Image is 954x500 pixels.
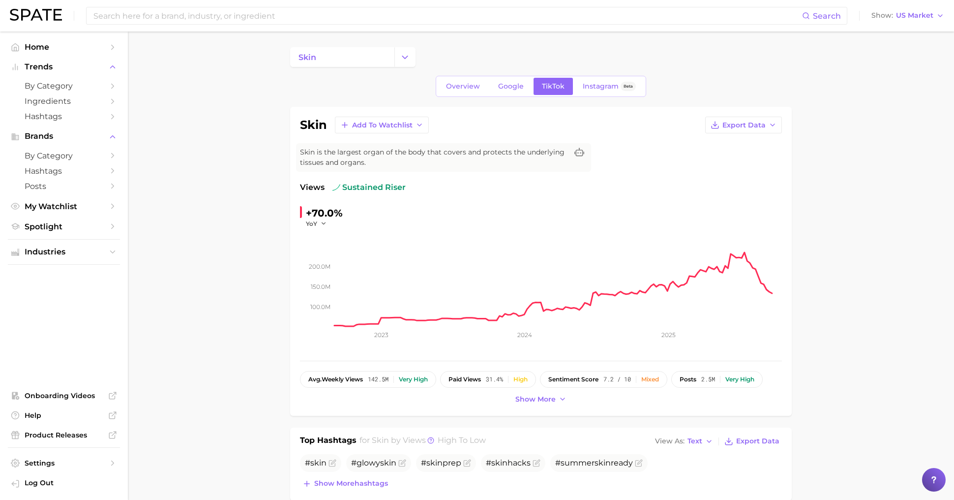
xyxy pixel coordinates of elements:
a: Log out. Currently logged in with e-mail sameera.polavar@gmail.com. [8,475,120,492]
span: Spotlight [25,222,103,231]
button: Show morehashtags [300,477,390,491]
tspan: 200.0m [309,263,330,270]
span: # hacks [486,458,531,468]
button: Industries [8,245,120,259]
span: 7.2 / 10 [603,376,631,383]
span: paid views [448,376,481,383]
a: Hashtags [8,109,120,124]
span: Hashtags [25,166,103,176]
img: sustained riser [332,184,340,191]
span: Text [687,438,702,444]
span: Search [813,11,841,21]
span: Skin is the largest organ of the body that covers and protects the underlying tissues and organs. [300,147,567,168]
button: Change Category [394,47,416,67]
span: skin [491,458,507,468]
span: Show [871,13,893,18]
a: InstagramBeta [574,78,644,95]
div: Mixed [641,376,659,383]
a: Spotlight [8,219,120,234]
span: Ingredients [25,96,103,106]
span: skin [310,458,327,468]
a: Home [8,39,120,55]
a: Overview [438,78,488,95]
a: TikTok [534,78,573,95]
span: 2.5m [701,376,715,383]
span: #summer ready [555,458,633,468]
span: Product Releases [25,431,103,439]
button: YoY [306,219,327,228]
span: Hashtags [25,112,103,121]
button: Brands [8,129,120,144]
button: Flag as miscategorized or irrelevant [398,459,406,467]
span: Home [25,42,103,52]
div: +70.0% [306,205,343,221]
span: Export Data [736,437,779,445]
tspan: 2025 [661,331,676,339]
a: Product Releases [8,428,120,442]
tspan: 2023 [374,331,388,339]
button: Export Data [705,117,782,133]
tspan: 150.0m [311,283,330,290]
span: Views [300,182,325,193]
button: Add to Watchlist [335,117,429,133]
button: ShowUS Market [869,9,947,22]
input: Search here for a brand, industry, or ingredient [92,7,802,24]
span: 31.4% [486,376,503,383]
span: weekly views [308,376,363,383]
a: by Category [8,148,120,163]
span: Overview [446,82,480,91]
span: Onboarding Videos [25,391,103,400]
button: posts2.5mVery high [671,371,763,388]
span: Posts [25,182,103,191]
a: Ingredients [8,94,120,109]
a: by Category [8,78,120,94]
span: Beta [624,82,633,91]
span: posts [680,376,696,383]
span: skin [298,53,316,62]
span: Google [498,82,524,91]
button: sentiment score7.2 / 10Mixed [540,371,667,388]
a: Google [490,78,532,95]
span: My Watchlist [25,202,103,211]
div: High [513,376,528,383]
a: Onboarding Videos [8,388,120,403]
span: View As [655,438,685,444]
img: SPATE [10,9,62,21]
a: skin [290,47,394,67]
a: Help [8,408,120,423]
span: 142.5m [368,376,388,383]
button: paid views31.4%High [440,371,536,388]
span: US Market [896,13,933,18]
span: # [305,458,327,468]
span: sustained riser [332,182,406,193]
span: Show more [515,395,556,404]
span: Show more hashtags [314,479,388,488]
span: Industries [25,248,103,256]
h1: Top Hashtags [300,435,357,448]
a: My Watchlist [8,199,120,214]
span: sentiment score [548,376,598,383]
div: Very high [725,376,754,383]
button: Export Data [722,435,782,448]
span: # prep [421,458,461,468]
a: Posts [8,179,120,194]
button: Flag as miscategorized or irrelevant [533,459,540,467]
h1: skin [300,119,327,131]
button: Show more [513,393,569,406]
span: Add to Watchlist [352,121,413,129]
span: Settings [25,459,103,468]
button: Trends [8,60,120,74]
tspan: 100.0m [310,303,330,310]
button: Flag as miscategorized or irrelevant [635,459,643,467]
span: skin [372,436,389,445]
h2: for by Views [359,435,486,448]
tspan: 2024 [517,331,532,339]
span: by Category [25,81,103,91]
div: Very high [399,376,428,383]
span: Log Out [25,478,112,487]
button: View AsText [653,435,715,448]
span: Trends [25,62,103,71]
span: skin [426,458,443,468]
span: Help [25,411,103,420]
span: Brands [25,132,103,141]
